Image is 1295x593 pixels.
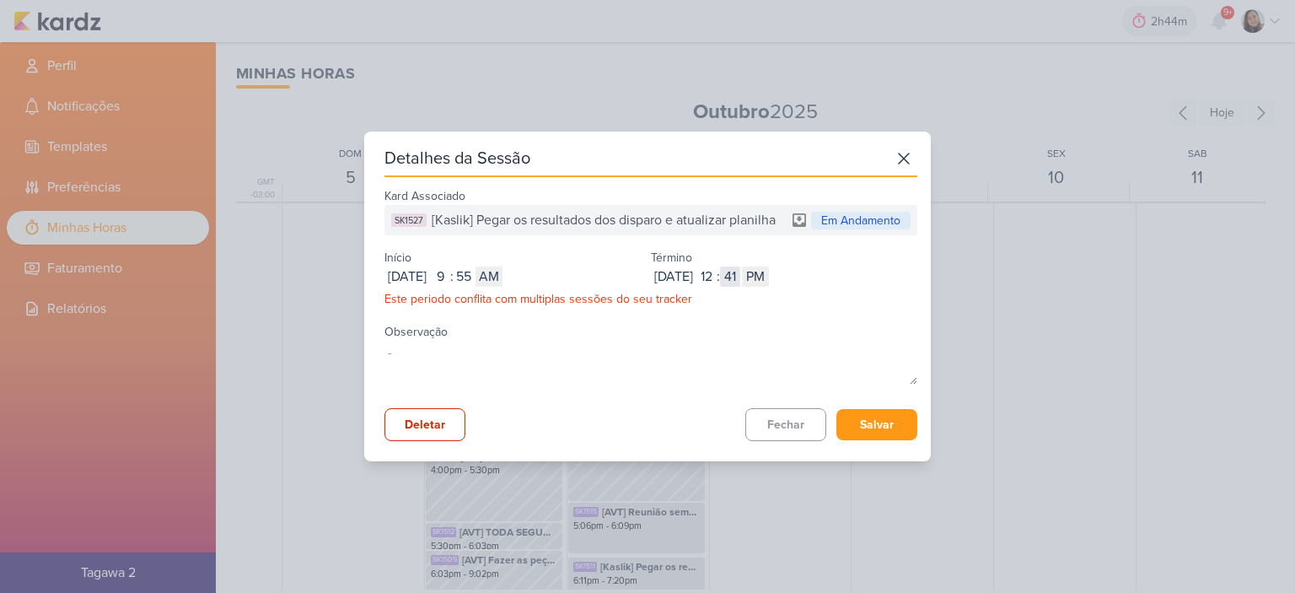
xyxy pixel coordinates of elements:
[384,147,530,170] div: Detalhes da Sessão
[836,409,917,440] button: Salvar
[384,408,465,441] button: Deletar
[391,213,427,228] div: SK1527
[450,267,454,287] div: :
[384,292,692,306] span: Este periodo conflita com multiplas sessões do seu tracker
[717,267,720,287] div: :
[384,251,411,265] label: Início
[745,408,826,441] button: Fechar
[811,212,911,229] div: Em Andamento
[651,251,692,265] label: Término
[384,325,448,339] label: Observação
[384,189,465,203] label: Kard Associado
[432,210,776,230] span: [Kaslik] Pegar os resultados dos disparo e atualizar planilha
